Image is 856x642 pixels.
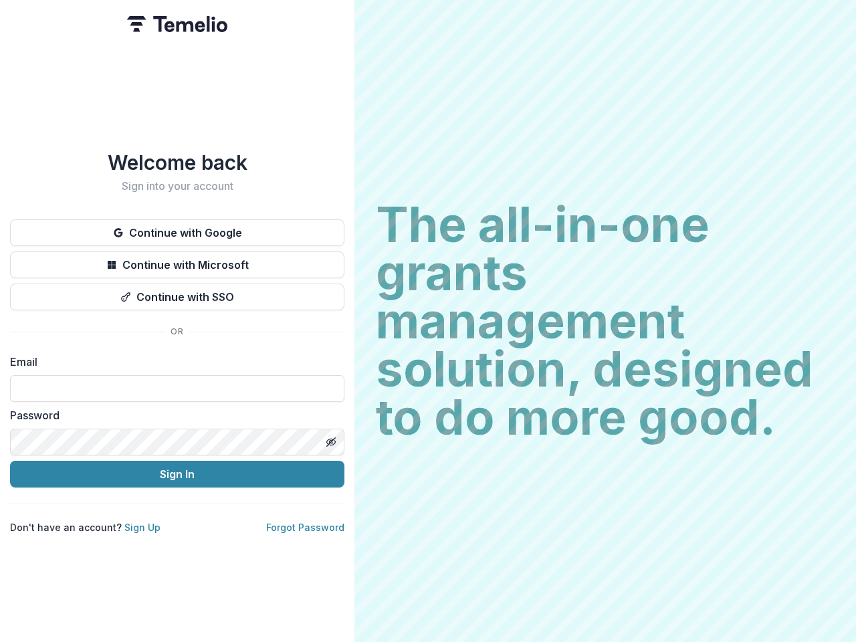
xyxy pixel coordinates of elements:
[10,354,336,370] label: Email
[10,251,344,278] button: Continue with Microsoft
[10,407,336,423] label: Password
[10,150,344,175] h1: Welcome back
[10,219,344,246] button: Continue with Google
[266,522,344,533] a: Forgot Password
[10,461,344,488] button: Sign In
[10,284,344,310] button: Continue with SSO
[10,520,160,534] p: Don't have an account?
[124,522,160,533] a: Sign Up
[320,431,342,453] button: Toggle password visibility
[127,16,227,32] img: Temelio
[10,180,344,193] h2: Sign into your account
